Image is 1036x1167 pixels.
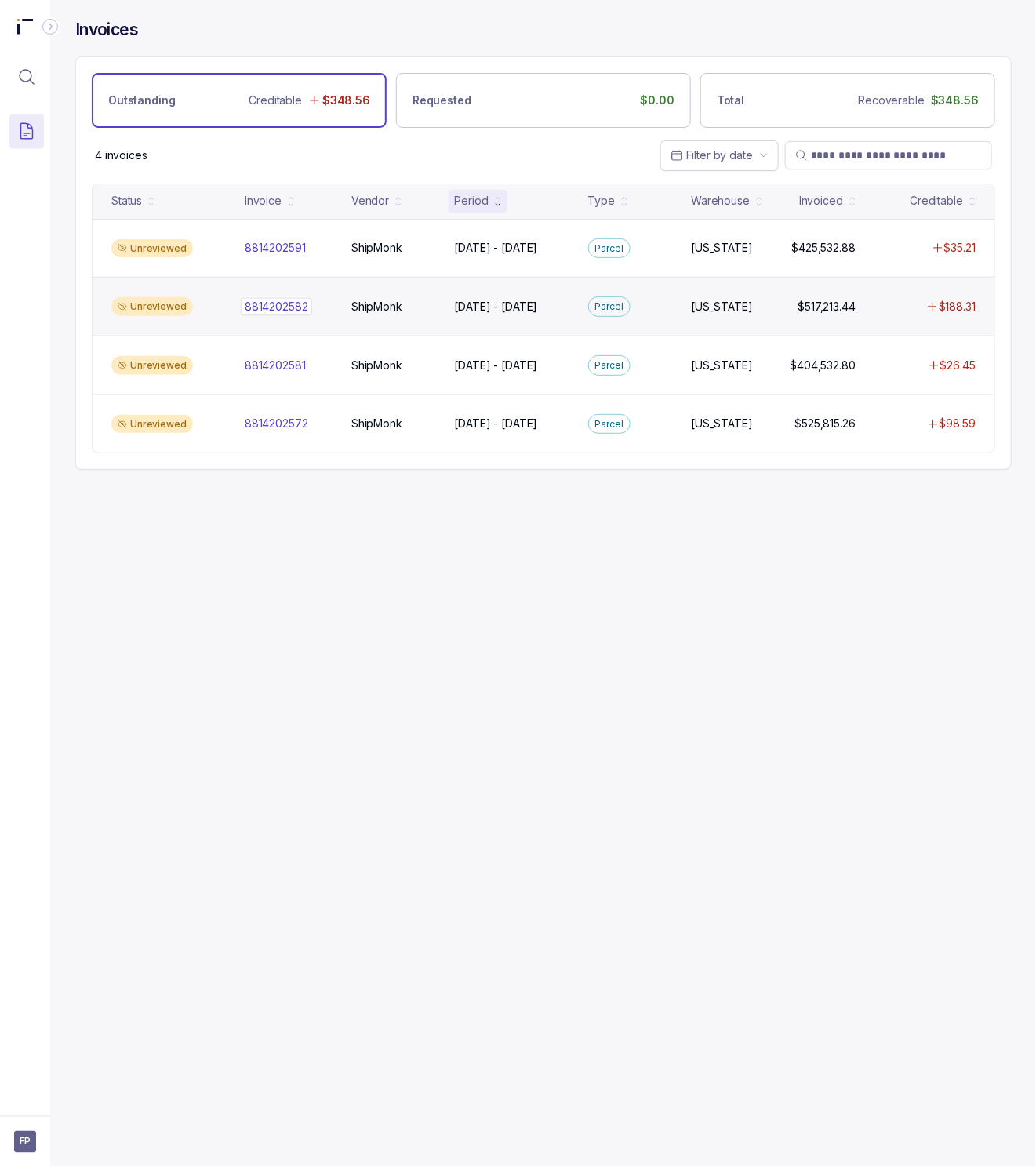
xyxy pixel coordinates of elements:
[9,60,44,94] button: Menu Icon Button MagnifyingGlassIcon
[455,358,538,373] p: [DATE] - [DATE]
[111,239,193,258] div: Unreviewed
[241,298,312,315] p: 8814202582
[717,93,744,108] p: Total
[691,240,753,256] p: [US_STATE]
[95,147,147,163] p: 4 invoices
[798,299,856,314] p: $517,213.44
[41,17,60,36] div: Collapse Icon
[351,358,402,373] p: ShipMonk
[595,358,623,373] p: Parcel
[944,240,976,256] p: $35.21
[351,416,402,431] p: ShipMonk
[595,241,623,256] p: Parcel
[940,358,976,373] p: $26.45
[595,299,623,314] p: Parcel
[939,299,976,314] p: $188.31
[588,193,615,209] div: Type
[245,416,308,431] p: 8814202572
[111,193,142,209] div: Status
[940,416,976,431] p: $98.59
[859,93,925,108] p: Recoverable
[351,193,389,209] div: Vendor
[245,240,306,256] p: 8814202591
[111,415,193,434] div: Unreviewed
[595,416,623,432] p: Parcel
[455,416,538,431] p: [DATE] - [DATE]
[791,358,856,373] p: $404,532.80
[249,93,302,108] p: Creditable
[9,114,44,148] button: Menu Icon Button DocumentTextIcon
[691,416,753,431] p: [US_STATE]
[691,299,753,314] p: [US_STATE]
[792,240,856,256] p: $425,532.88
[245,193,282,209] div: Invoice
[671,147,753,163] search: Date Range Picker
[795,416,856,431] p: $525,815.26
[799,193,843,209] div: Invoiced
[455,299,538,314] p: [DATE] - [DATE]
[691,193,750,209] div: Warehouse
[245,358,306,373] p: 8814202581
[322,93,370,108] p: $348.56
[351,240,402,256] p: ShipMonk
[641,93,674,108] p: $0.00
[455,240,538,256] p: [DATE] - [DATE]
[108,93,175,108] p: Outstanding
[660,140,779,170] button: Date Range Picker
[691,358,753,373] p: [US_STATE]
[95,147,147,163] div: Remaining page entries
[910,193,963,209] div: Creditable
[413,93,471,108] p: Requested
[14,1131,36,1153] button: User initials
[351,299,402,314] p: ShipMonk
[455,193,489,209] div: Period
[111,356,193,375] div: Unreviewed
[111,297,193,316] div: Unreviewed
[931,93,979,108] p: $348.56
[686,148,753,162] span: Filter by date
[75,19,138,41] h4: Invoices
